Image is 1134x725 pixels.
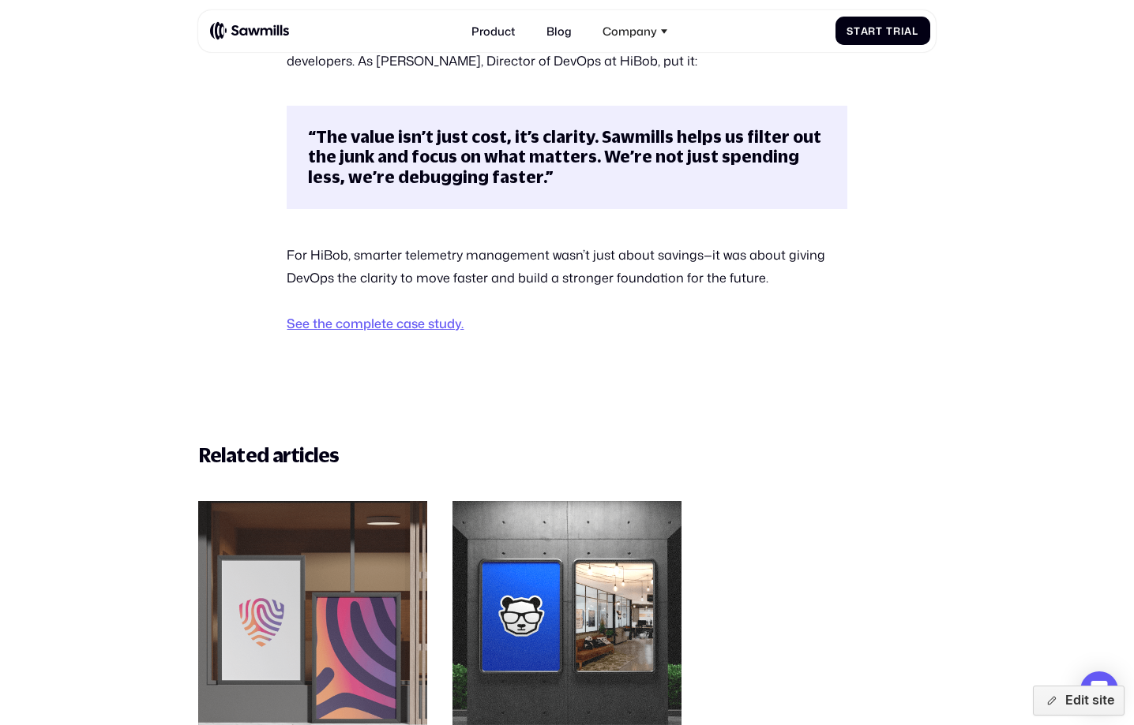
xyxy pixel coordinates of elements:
[893,25,901,37] span: r
[603,24,657,38] div: Company
[594,16,677,47] div: Company
[912,25,918,37] span: l
[287,243,847,289] p: For HiBob, smarter telemetry management wasn’t just about savings—it was about giving DevOps the ...
[287,106,847,209] blockquote: “The value isn’t just cost, it’s clarity. Sawmills helps us filter out the junk and focus on what...
[901,25,905,37] span: i
[287,314,464,332] a: See the complete case study.
[835,17,930,46] a: StartTrial
[886,25,893,37] span: T
[463,16,524,47] a: Product
[1080,671,1118,709] div: Open Intercom Messenger
[198,443,935,467] h2: Related articles
[287,357,847,379] p: ‍
[538,16,580,47] a: Blog
[847,25,854,37] span: S
[904,25,912,37] span: a
[861,25,869,37] span: a
[868,25,876,37] span: r
[1033,686,1125,716] button: Edit site
[854,25,861,37] span: t
[876,25,883,37] span: t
